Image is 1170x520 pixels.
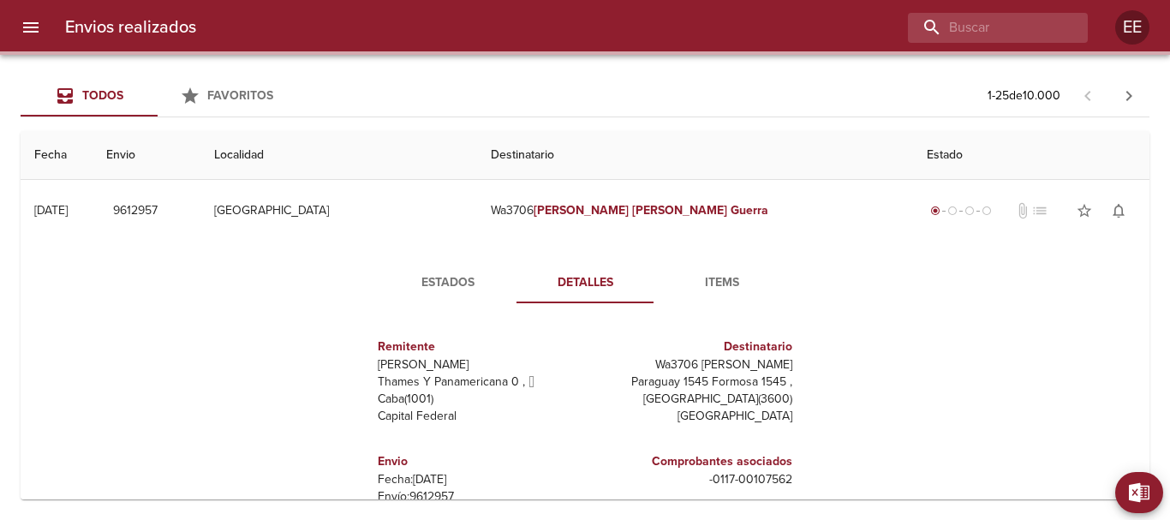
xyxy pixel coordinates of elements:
h6: Comprobantes asociados [592,452,792,471]
span: Favoritos [207,88,273,103]
th: Destinatario [477,131,913,180]
p: Paraguay 1545 Formosa 1545 , [592,374,792,391]
span: star_border [1076,202,1093,219]
em: Guerra [731,203,768,218]
p: [GEOGRAPHIC_DATA] [592,408,792,425]
div: Abrir información de usuario [1115,10,1149,45]
td: Wa3706 [477,180,913,242]
td: [GEOGRAPHIC_DATA] [200,180,477,242]
p: Thames Y Panamericana 0 ,   [378,374,578,391]
button: Exportar Excel [1115,472,1163,513]
th: Estado [913,131,1149,180]
th: Fecha [21,131,93,180]
p: Envío: 9612957 [378,488,578,505]
p: - 0117 - 00107562 [592,471,792,488]
span: Pagina siguiente [1108,75,1149,117]
button: Agregar a favoritos [1067,194,1101,228]
span: Todos [82,88,123,103]
span: radio_button_checked [930,206,940,216]
span: Items [664,272,780,294]
h6: Remitente [378,338,578,356]
p: Fecha: [DATE] [378,471,578,488]
span: radio_button_unchecked [964,206,975,216]
p: [PERSON_NAME] [378,356,578,374]
p: 1 - 25 de 10.000 [988,87,1060,105]
div: Tabs Envios [21,75,295,117]
div: [DATE] [34,203,68,218]
span: Estados [390,272,506,294]
div: Tabs detalle de guia [379,262,791,303]
h6: Envio [378,452,578,471]
p: Wa3706 [PERSON_NAME] [592,356,792,374]
span: No tiene documentos adjuntos [1014,202,1031,219]
span: 9612957 [113,200,158,222]
p: Capital Federal [378,408,578,425]
button: 9612957 [106,195,164,227]
span: Pagina anterior [1067,87,1108,104]
span: notifications_none [1110,202,1127,219]
span: Detalles [527,272,643,294]
span: No tiene pedido asociado [1031,202,1048,219]
h6: Envios realizados [65,14,196,41]
em: [PERSON_NAME] [632,203,727,218]
p: Caba ( 1001 ) [378,391,578,408]
p: [GEOGRAPHIC_DATA] ( 3600 ) [592,391,792,408]
span: radio_button_unchecked [982,206,992,216]
button: Activar notificaciones [1101,194,1136,228]
div: EE [1115,10,1149,45]
input: buscar [908,13,1059,43]
h6: Destinatario [592,338,792,356]
em: [PERSON_NAME] [534,203,629,218]
span: radio_button_unchecked [947,206,958,216]
th: Localidad [200,131,477,180]
div: Generado [927,202,995,219]
button: menu [10,7,51,48]
th: Envio [93,131,200,180]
